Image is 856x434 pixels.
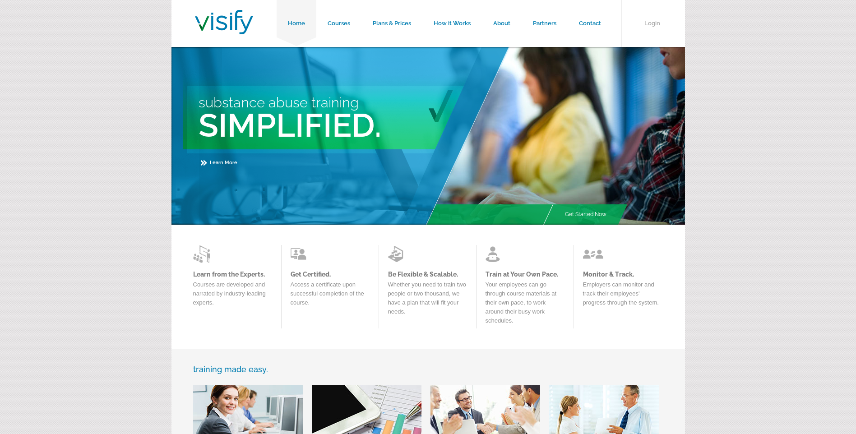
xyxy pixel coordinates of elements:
a: Monitor & Track. [583,271,662,278]
a: Learn from the Experts. [193,271,272,278]
p: Whether you need to train two people or two thousand, we have a plan that will fit your needs. [388,280,467,321]
p: Access a certificate upon successful completion of the course. [291,280,370,312]
h3: training made easy. [193,365,663,374]
a: Be Flexible & Scalable. [388,271,467,278]
p: Your employees can go through course materials at their own pace, to work around their busy work ... [486,280,564,330]
a: Visify Training [195,24,253,37]
a: Learn More [201,160,237,166]
img: Learn from the Experts [291,245,311,263]
h3: Substance Abuse Training [199,94,512,111]
img: Main Image [425,47,685,225]
img: Learn from the Experts [388,245,408,263]
img: Visify Training [195,10,253,34]
a: Get Certified. [291,271,370,278]
h2: Simplified. [199,106,512,144]
p: Employers can monitor and track their employees' progress through the system. [583,280,662,312]
img: Learn from the Experts [486,245,506,263]
img: Learn from the Experts [583,245,603,263]
a: Get Started Now [554,204,618,225]
a: Train at Your Own Pace. [486,271,564,278]
img: Learn from the Experts [193,245,213,263]
p: Courses are developed and narrated by industry-leading experts. [193,280,272,312]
